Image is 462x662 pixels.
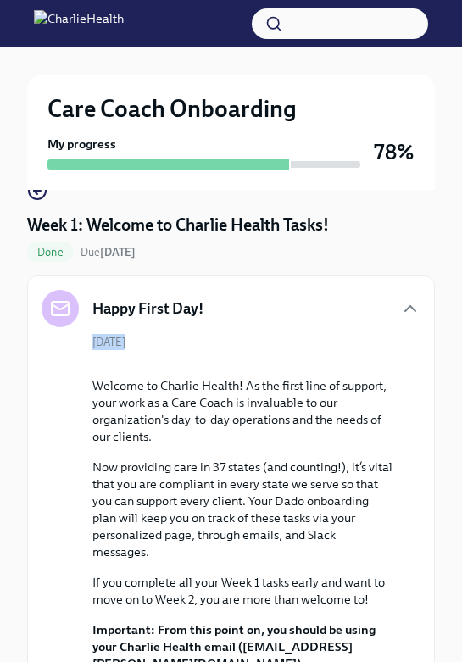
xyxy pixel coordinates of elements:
img: CharlieHealth [34,10,124,37]
strong: [DATE] [100,246,136,259]
p: Now providing care in 37 states (and counting!), it’s vital that you are compliant in every state... [92,459,393,560]
span: August 25th, 2025 10:00 [81,244,136,260]
strong: My progress [47,136,116,153]
span: [DATE] [92,334,125,350]
p: Welcome to Charlie Health! As the first line of support, your work as a Care Coach is invaluable ... [92,377,393,445]
h2: Care Coach Onboarding [47,95,297,122]
h4: Week 1: Welcome to Charlie Health Tasks! [27,214,329,235]
strong: Important: [92,622,155,637]
span: Due [81,246,136,259]
h5: Happy First Day! [92,298,203,319]
p: If you complete all your Week 1 tasks early and want to move on to Week 2, you are more than welc... [92,574,393,608]
span: Done [27,246,74,259]
h3: 78% [374,141,415,164]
